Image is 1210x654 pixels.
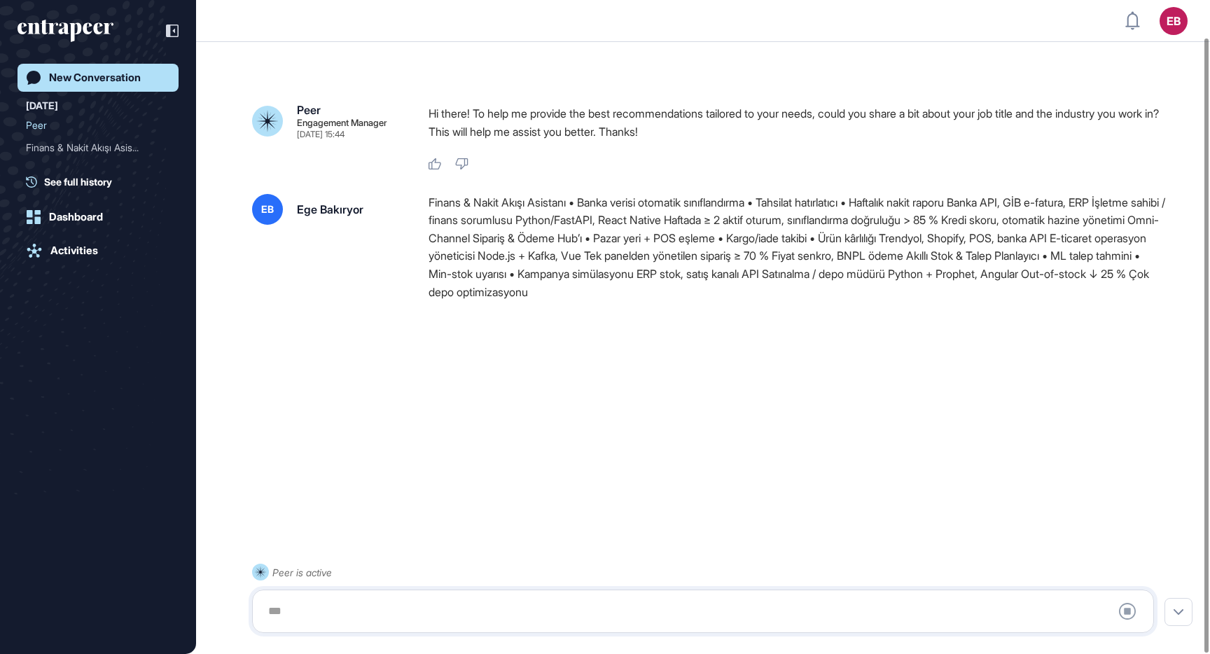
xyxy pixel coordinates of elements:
[297,204,363,215] div: Ege Bakıryor
[272,564,332,581] div: Peer is active
[297,118,387,127] div: Engagement Manager
[261,204,274,215] span: EB
[49,211,103,223] div: Dashboard
[26,114,159,137] div: Peer
[44,174,112,189] span: See full history
[50,244,98,257] div: Activities
[26,174,179,189] a: See full history
[297,130,345,139] div: [DATE] 15:44
[26,114,170,137] div: Peer
[429,194,1165,302] div: Finans & Nakit Akışı Asistanı • Banka verisi otomatik sınıflandırma • Tahsilat hatırlatıcı • Haft...
[18,64,179,92] a: New Conversation
[26,137,159,159] div: Finans & Nakit Akışı Asis...
[429,104,1165,141] p: Hi there! To help me provide the best recommendations tailored to your needs, could you share a b...
[1160,7,1188,35] button: EB
[18,203,179,231] a: Dashboard
[26,97,58,114] div: [DATE]
[26,137,170,159] div: Finans & Nakit Akışı Asistanı, Omni-Channel Sipariş & Ödeme Hub’ı ve Akıllı Stok & Talep Planlayı...
[18,237,179,265] a: Activities
[18,20,113,42] div: entrapeer-logo
[297,104,321,116] div: Peer
[49,71,141,84] div: New Conversation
